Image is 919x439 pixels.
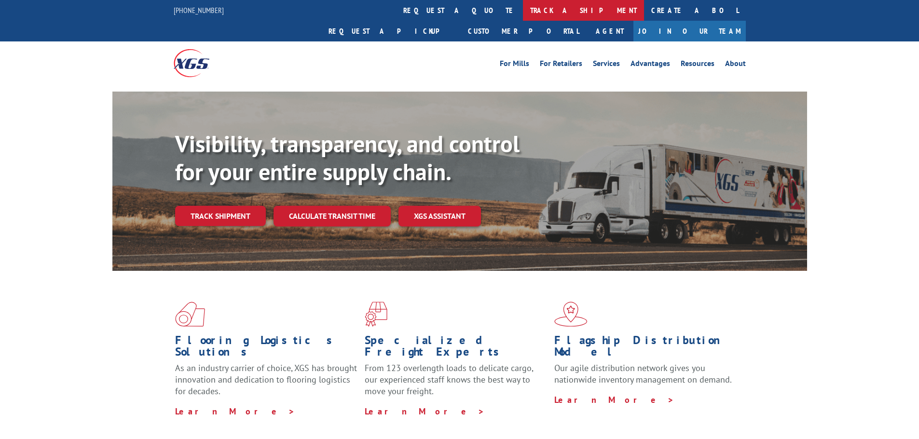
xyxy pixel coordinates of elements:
a: Calculate transit time [274,206,391,226]
a: Advantages [631,60,670,70]
img: xgs-icon-focused-on-flooring-red [365,302,387,327]
a: Services [593,60,620,70]
a: For Retailers [540,60,582,70]
a: For Mills [500,60,529,70]
h1: Specialized Freight Experts [365,334,547,362]
a: Join Our Team [633,21,746,41]
h1: Flagship Distribution Model [554,334,737,362]
a: [PHONE_NUMBER] [174,5,224,15]
a: About [725,60,746,70]
a: Learn More > [554,394,674,405]
a: Track shipment [175,206,266,226]
a: Agent [586,21,633,41]
a: Customer Portal [461,21,586,41]
p: From 123 overlength loads to delicate cargo, our experienced staff knows the best way to move you... [365,362,547,405]
h1: Flooring Logistics Solutions [175,334,357,362]
a: Learn More > [365,406,485,417]
span: Our agile distribution network gives you nationwide inventory management on demand. [554,362,732,385]
b: Visibility, transparency, and control for your entire supply chain. [175,129,520,186]
a: Learn More > [175,406,295,417]
a: XGS ASSISTANT [398,206,481,226]
a: Resources [681,60,714,70]
a: Request a pickup [321,21,461,41]
img: xgs-icon-total-supply-chain-intelligence-red [175,302,205,327]
span: As an industry carrier of choice, XGS has brought innovation and dedication to flooring logistics... [175,362,357,397]
img: xgs-icon-flagship-distribution-model-red [554,302,588,327]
